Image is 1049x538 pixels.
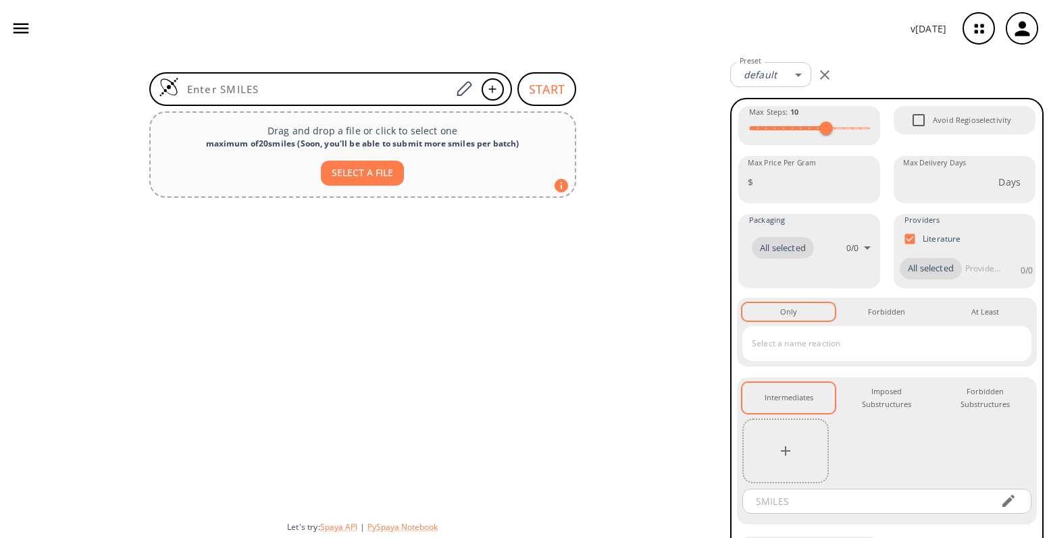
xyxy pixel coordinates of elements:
[904,106,933,134] span: Avoid Regioselectivity
[748,333,1005,354] input: Select a name reaction
[868,306,905,318] div: Forbidden
[179,82,452,96] input: Enter SMILES
[159,77,179,97] img: Logo Spaya
[790,107,798,117] strong: 10
[749,106,798,118] span: Max Steps :
[744,68,777,81] em: default
[971,306,999,318] div: At Least
[933,114,1011,126] span: Avoid Regioselectivity
[746,489,990,514] input: SMILES
[998,175,1021,189] p: Days
[939,383,1031,413] button: Forbidden Substructures
[367,521,438,533] button: PySpaya Notebook
[939,303,1031,321] button: At Least
[742,383,835,413] button: Intermediates
[320,521,357,533] button: Spaya API
[357,521,367,533] span: |
[740,56,761,66] label: Preset
[904,214,940,226] span: Providers
[161,124,564,138] p: Drag and drop a file or click to select one
[840,303,933,321] button: Forbidden
[962,258,1004,279] input: Provider name
[911,22,946,36] p: v [DATE]
[903,158,966,168] label: Max Delivery Days
[161,138,564,150] div: maximum of 20 smiles ( Soon, you'll be able to submit more smiles per batch )
[840,383,933,413] button: Imposed Substructures
[846,242,859,254] p: 0 / 0
[765,392,813,404] div: Intermediates
[1021,265,1033,276] p: 0 / 0
[517,72,576,106] button: START
[749,214,785,226] span: Packaging
[900,262,962,275] span: All selected
[748,158,816,168] label: Max Price Per Gram
[780,306,797,318] div: Only
[851,385,922,410] div: Imposed Substructures
[742,303,835,321] button: Only
[752,242,814,255] span: All selected
[923,233,961,244] p: Literature
[321,161,404,186] button: SELECT A FILE
[950,385,1021,410] div: Forbidden Substructures
[748,175,753,189] p: $
[287,521,719,533] div: Let's try:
